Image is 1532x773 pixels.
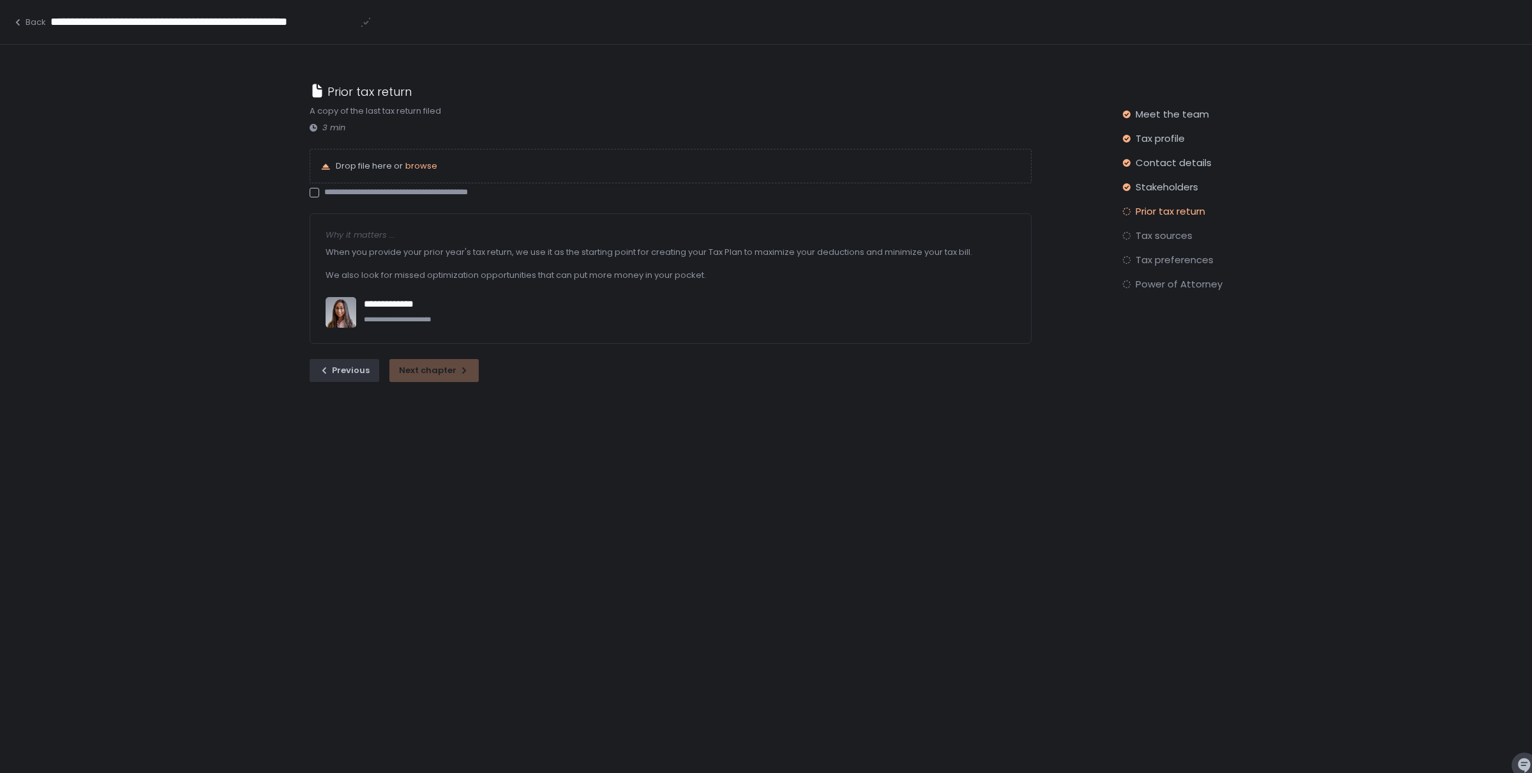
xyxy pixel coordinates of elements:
[310,122,1032,134] div: 3 min
[336,160,437,172] p: Drop file here or
[310,359,379,382] button: Previous
[327,83,412,100] h1: Prior tax return
[326,229,1016,241] div: Why it matters ...
[1136,278,1222,291] span: Power of Attorney
[319,365,370,376] div: Previous
[310,105,1032,118] div: A copy of the last tax return filed
[326,241,1016,264] div: When you provide your prior year's tax return, we use it as the starting point for creating your ...
[13,17,46,28] button: Back
[405,160,437,172] button: browse
[1136,132,1185,145] span: Tax profile
[1136,108,1209,121] span: Meet the team
[1136,229,1192,242] span: Tax sources
[1136,181,1198,194] span: Stakeholders
[1136,254,1213,266] span: Tax preferences
[326,264,1016,287] div: We also look for missed optimization opportunities that can put more money in your pocket.
[1136,157,1212,169] span: Contact details
[1136,205,1205,218] span: Prior tax return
